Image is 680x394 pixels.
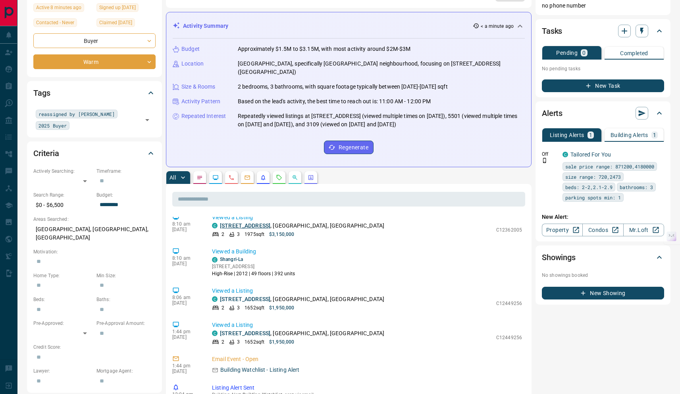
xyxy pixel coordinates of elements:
svg: Listing Alerts [260,174,266,181]
p: All [170,175,176,180]
p: 8:10 am [172,221,200,227]
p: Timeframe: [96,168,156,175]
p: No pending tasks [542,63,664,75]
div: Wed Oct 15 2025 [33,3,92,14]
div: Activity Summary< a minute ago [173,19,525,33]
p: New Alert: [542,213,664,221]
div: Buyer [33,33,156,48]
span: Claimed [DATE] [99,19,132,27]
div: condos.ca [212,296,218,302]
svg: Push Notification Only [542,158,547,163]
div: condos.ca [562,152,568,157]
p: Based on the lead's activity, the best time to reach out is: 11:00 AM - 12:00 PM [238,97,431,106]
div: condos.ca [212,223,218,228]
h2: Alerts [542,107,562,120]
p: , [GEOGRAPHIC_DATA], [GEOGRAPHIC_DATA] [220,329,384,338]
a: Mr.Loft [623,224,664,236]
p: $3,150,000 [269,231,294,238]
p: [DATE] [172,334,200,340]
div: Tags [33,83,156,102]
p: Areas Searched: [33,216,156,223]
a: Property [542,224,583,236]
p: Approximately $1.5M to $3.15M, with most activity around $2M-$3M [238,45,410,53]
div: Tasks [542,21,664,41]
span: Contacted - Never [36,19,74,27]
svg: Emails [244,174,250,181]
p: 8:10 am [172,255,200,261]
p: , [GEOGRAPHIC_DATA], [GEOGRAPHIC_DATA] [220,222,384,230]
span: 2025 Buyer [39,122,67,129]
p: $0 - $6,500 [33,199,92,212]
svg: Lead Browsing Activity [212,174,219,181]
p: 3 [237,338,240,346]
p: Lawyer: [33,367,92,375]
div: Warm [33,54,156,69]
p: 1 [653,132,656,138]
div: Showings [542,248,664,267]
p: C12449256 [496,300,522,307]
p: C12362005 [496,226,522,234]
p: Viewed a Listing [212,321,522,329]
p: [STREET_ADDRESS] [212,263,295,270]
p: 1 [589,132,592,138]
p: Repeatedly viewed listings at [STREET_ADDRESS] (viewed multiple times on [DATE]), 5501 (viewed mu... [238,112,525,129]
p: Actively Searching: [33,168,92,175]
p: Pre-Approval Amount: [96,320,156,327]
h2: Criteria [33,147,59,160]
p: Activity Pattern [181,97,220,106]
p: High-Rise | 2012 | 49 floors | 392 units [212,270,295,277]
p: Search Range: [33,191,92,199]
div: condos.ca [212,330,218,336]
p: Min Size: [96,272,156,279]
p: Pre-Approved: [33,320,92,327]
p: Email Event - Open [212,355,522,363]
span: beds: 2-2,2.1-2.9 [565,183,613,191]
h2: Showings [542,251,576,264]
p: 3 [237,304,240,311]
span: bathrooms: 3 [620,183,653,191]
svg: Notes [196,174,203,181]
p: Repeated Interest [181,112,226,120]
p: Beds: [33,296,92,303]
p: 1652 sqft [245,304,264,311]
div: Alerts [542,104,664,123]
div: condos.ca [212,257,218,263]
button: Open [142,114,153,126]
p: 1652 sqft [245,338,264,346]
p: , [GEOGRAPHIC_DATA], [GEOGRAPHIC_DATA] [220,295,384,303]
a: Condos [582,224,623,236]
span: parking spots min: 1 [565,193,621,201]
p: Budget: [96,191,156,199]
p: Budget [181,45,200,53]
p: Size & Rooms [181,83,216,91]
p: Activity Summary [183,22,228,30]
svg: Opportunities [292,174,298,181]
span: reassigned by [PERSON_NAME] [39,110,115,118]
span: size range: 720,2473 [565,173,621,181]
p: no phone number [542,2,664,10]
p: Location [181,60,204,68]
p: $1,950,000 [269,304,294,311]
p: Motivation: [33,248,156,255]
p: Listing Alert Sent [212,384,522,392]
p: 8:06 am [172,295,200,300]
svg: Calls [228,174,235,181]
a: [STREET_ADDRESS] [220,330,270,336]
button: New Task [542,79,664,92]
div: Criteria [33,144,156,163]
a: [STREET_ADDRESS] [220,296,270,302]
p: 1975 sqft [245,231,264,238]
p: Listing Alerts [550,132,584,138]
p: Viewed a Listing [212,213,522,222]
p: $1,950,000 [269,338,294,346]
p: [DATE] [172,300,200,306]
a: Shangri-La [220,257,243,262]
p: Home Type: [33,272,92,279]
p: [DATE] [172,227,200,232]
p: C12449256 [496,334,522,341]
span: Signed up [DATE] [99,4,136,12]
p: Baths: [96,296,156,303]
p: Building Watchlist - Listing Alert [220,366,299,374]
span: Active 8 minutes ago [36,4,81,12]
div: Tue May 28 2024 [96,18,156,29]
